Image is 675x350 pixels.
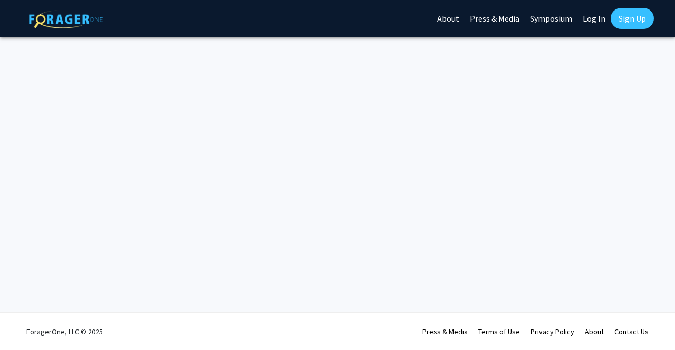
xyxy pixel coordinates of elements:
a: Contact Us [614,327,649,336]
a: About [585,327,604,336]
a: Privacy Policy [531,327,574,336]
a: Sign Up [611,8,654,29]
div: ForagerOne, LLC © 2025 [26,313,103,350]
a: Press & Media [422,327,468,336]
a: Terms of Use [478,327,520,336]
img: ForagerOne Logo [29,10,103,28]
